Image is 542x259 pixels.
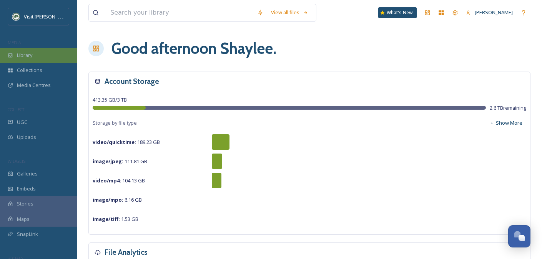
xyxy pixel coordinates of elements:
span: COLLECT [8,107,24,112]
a: What's New [378,7,417,18]
input: Search your library [106,4,253,21]
strong: image/tiff : [93,216,120,222]
span: 1.53 GB [93,216,138,222]
strong: video/quicktime : [93,139,136,145]
span: 413.35 GB / 3 TB [93,96,127,103]
span: 6.16 GB [93,196,142,203]
span: Storage by file type [93,119,137,127]
span: Collections [17,67,42,74]
span: 189.23 GB [93,139,160,145]
img: Unknown.png [12,13,20,20]
span: 111.81 GB [93,158,147,165]
span: MEDIA [8,40,21,45]
strong: video/mp4 : [93,177,121,184]
span: Stories [17,200,33,207]
strong: image/jpeg : [93,158,123,165]
span: Library [17,52,32,59]
button: Open Chat [508,225,530,247]
h3: File Analytics [105,247,148,258]
span: Media Centres [17,82,51,89]
span: UGC [17,119,27,126]
span: WIDGETS [8,158,25,164]
span: 104.13 GB [93,177,145,184]
span: Embeds [17,185,36,192]
a: [PERSON_NAME] [462,5,517,20]
h3: Account Storage [105,76,159,87]
span: Galleries [17,170,38,177]
span: 2.6 TB remaining [490,104,526,112]
span: Uploads [17,134,36,141]
span: Maps [17,216,30,223]
span: Visit [PERSON_NAME] [24,13,73,20]
a: View all files [267,5,312,20]
strong: image/mpo : [93,196,123,203]
h1: Good afternoon Shaylee . [111,37,276,60]
button: Show More [485,115,526,130]
span: SnapLink [17,231,38,238]
span: [PERSON_NAME] [475,9,513,16]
